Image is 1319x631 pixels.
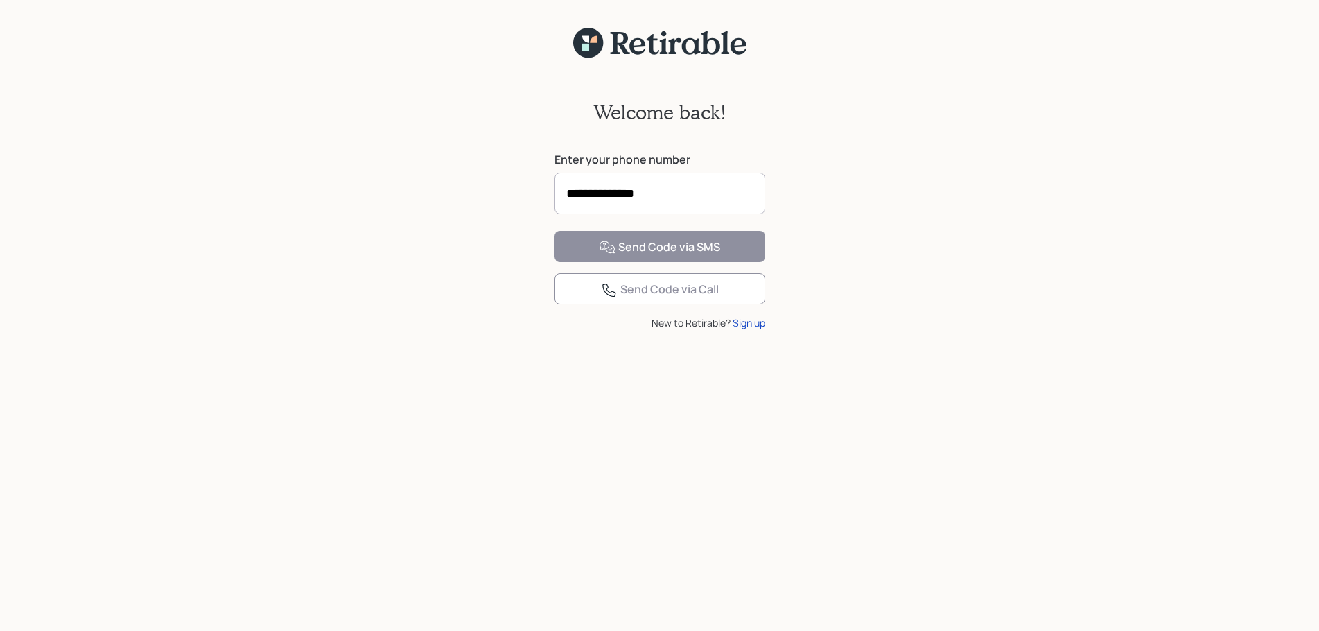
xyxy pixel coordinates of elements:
[554,152,765,167] label: Enter your phone number
[554,273,765,304] button: Send Code via Call
[554,315,765,330] div: New to Retirable?
[599,239,720,256] div: Send Code via SMS
[593,101,726,124] h2: Welcome back!
[601,282,719,298] div: Send Code via Call
[733,315,765,330] div: Sign up
[554,231,765,262] button: Send Code via SMS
